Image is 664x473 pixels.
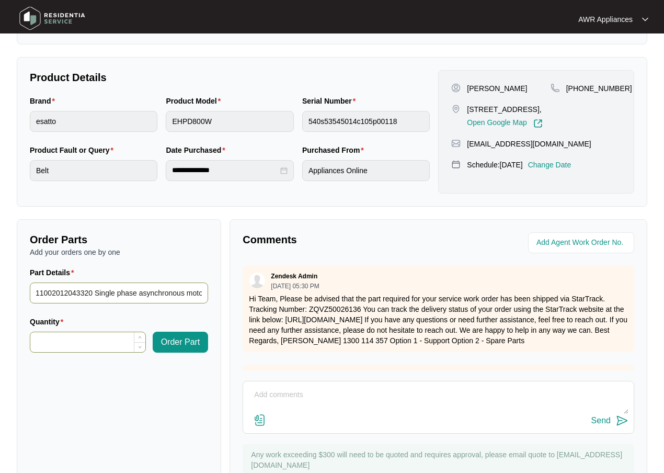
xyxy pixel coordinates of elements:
[138,345,142,349] span: down
[302,145,368,155] label: Purchased From
[451,160,461,169] img: map-pin
[30,232,208,247] p: Order Parts
[172,165,278,176] input: Date Purchased
[302,96,360,106] label: Serial Number
[254,414,266,426] img: file-attachment-doc.svg
[30,283,208,303] input: Part Details
[166,111,293,132] input: Product Model
[153,332,209,353] button: Order Part
[451,139,461,148] img: map-pin
[302,160,430,181] input: Purchased From
[30,247,208,257] p: Add your orders one by one
[566,83,632,94] p: [PHONE_NUMBER]
[30,145,118,155] label: Product Fault or Query
[243,232,431,247] p: Comments
[161,336,200,348] span: Order Part
[30,267,78,278] label: Part Details
[591,416,611,425] div: Send
[134,332,145,342] span: Increase Value
[16,3,89,34] img: residentia service logo
[166,145,229,155] label: Date Purchased
[467,139,591,149] p: [EMAIL_ADDRESS][DOMAIN_NAME]
[467,83,527,94] p: [PERSON_NAME]
[616,414,628,427] img: send-icon.svg
[30,317,67,327] label: Quantity
[467,119,542,128] a: Open Google Map
[249,273,265,288] img: user.svg
[536,236,628,249] input: Add Agent Work Order No.
[30,111,157,132] input: Brand
[451,83,461,93] img: user-pin
[138,335,142,339] span: up
[249,294,628,346] p: Hi Team, Please be advised that the part required for your service work order has been shipped vi...
[533,119,543,128] img: Link-External
[451,104,461,114] img: map-pin
[591,414,628,428] button: Send
[642,17,648,22] img: dropdown arrow
[271,283,319,289] p: [DATE] 05:30 PM
[578,14,633,25] p: AWR Appliances
[166,96,225,106] label: Product Model
[528,160,571,170] p: Change Date
[30,160,157,181] input: Product Fault or Query
[467,160,522,170] p: Schedule: [DATE]
[30,70,430,85] p: Product Details
[30,332,145,352] input: Quantity
[30,96,59,106] label: Brand
[551,83,560,93] img: map-pin
[251,449,629,470] p: Any work exceeding $300 will need to be quoted and requires approval, please email quote to [EMAI...
[467,104,542,115] p: [STREET_ADDRESS],
[134,342,145,352] span: Decrease Value
[302,111,430,132] input: Serial Number
[271,272,317,280] p: Zendesk Admin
